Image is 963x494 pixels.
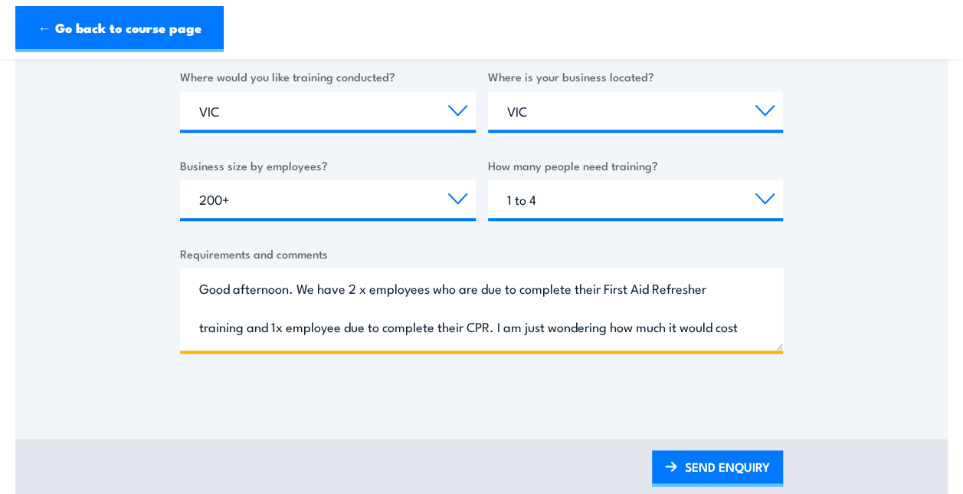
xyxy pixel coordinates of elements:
a: SEND ENQUIRY [652,450,783,486]
label: Where would you like training conducted? [180,68,476,85]
label: Where is your business located? [488,68,784,85]
label: Business size by employees? [180,156,476,174]
a: ← Go back to course page [15,6,224,52]
label: Requirements and comments [180,245,783,262]
label: How many people need training? [488,156,784,174]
